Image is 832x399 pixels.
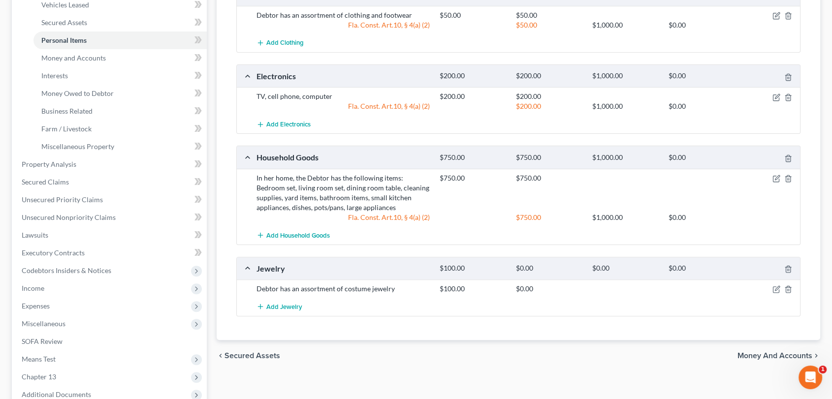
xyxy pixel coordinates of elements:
[266,231,330,239] span: Add Household Goods
[256,115,311,133] button: Add Electronics
[22,178,69,186] span: Secured Claims
[511,173,587,183] div: $750.00
[41,0,89,9] span: Vehicles Leased
[587,264,664,273] div: $0.00
[664,101,740,111] div: $0.00
[587,153,664,162] div: $1,000.00
[256,226,330,245] button: Add Household Goods
[22,213,116,221] span: Unsecured Nonpriority Claims
[14,209,207,226] a: Unsecured Nonpriority Claims
[664,20,740,30] div: $0.00
[587,20,664,30] div: $1,000.00
[22,248,85,257] span: Executory Contracts
[266,303,302,311] span: Add Jewelry
[252,213,435,222] div: Fla. Const. Art.10, § 4(a) (2)
[22,390,91,399] span: Additional Documents
[22,302,50,310] span: Expenses
[435,71,511,81] div: $200.00
[33,120,207,138] a: Farm / Livestock
[252,284,435,294] div: Debtor has an assortment of costume jewelry
[266,39,304,47] span: Add Clothing
[435,173,511,183] div: $750.00
[819,366,827,373] span: 1
[33,14,207,31] a: Secured Assets
[511,264,587,273] div: $0.00
[511,213,587,222] div: $750.00
[252,152,435,162] div: Household Goods
[252,263,435,274] div: Jewelry
[587,71,664,81] div: $1,000.00
[41,142,114,151] span: Miscellaneous Property
[33,138,207,155] a: Miscellaneous Property
[266,121,311,128] span: Add Electronics
[435,284,511,294] div: $100.00
[14,191,207,209] a: Unsecured Priority Claims
[252,10,435,20] div: Debtor has an assortment of clothing and footwear
[664,213,740,222] div: $0.00
[435,10,511,20] div: $50.00
[33,102,207,120] a: Business Related
[22,195,103,204] span: Unsecured Priority Claims
[511,71,587,81] div: $200.00
[33,49,207,67] a: Money and Accounts
[41,18,87,27] span: Secured Assets
[664,71,740,81] div: $0.00
[252,20,435,30] div: Fla. Const. Art.10, § 4(a) (2)
[435,92,511,101] div: $200.00
[812,352,820,360] i: chevron_right
[252,101,435,111] div: Fla. Const. Art.10, § 4(a) (2)
[252,92,435,101] div: TV, cell phone, computer
[435,153,511,162] div: $750.00
[587,213,664,222] div: $1,000.00
[511,153,587,162] div: $750.00
[22,372,56,381] span: Chapter 13
[22,337,63,345] span: SOFA Review
[41,89,114,97] span: Money Owed to Debtor
[435,264,511,273] div: $100.00
[22,231,48,239] span: Lawsuits
[664,153,740,162] div: $0.00
[22,319,65,328] span: Miscellaneous
[14,333,207,350] a: SOFA Review
[41,54,106,62] span: Money and Accounts
[511,92,587,101] div: $200.00
[33,67,207,85] a: Interests
[14,226,207,244] a: Lawsuits
[511,284,587,294] div: $0.00
[22,284,44,292] span: Income
[14,155,207,173] a: Property Analysis
[256,34,304,52] button: Add Clothing
[252,71,435,81] div: Electronics
[14,173,207,191] a: Secured Claims
[33,31,207,49] a: Personal Items
[41,107,93,115] span: Business Related
[256,298,302,316] button: Add Jewelry
[664,264,740,273] div: $0.00
[41,36,87,44] span: Personal Items
[41,124,92,133] span: Farm / Livestock
[217,352,224,360] i: chevron_left
[224,352,280,360] span: Secured Assets
[33,85,207,102] a: Money Owed to Debtor
[587,101,664,111] div: $1,000.00
[22,355,56,363] span: Means Test
[737,352,820,360] button: Money and Accounts chevron_right
[511,20,587,30] div: $50.00
[217,352,280,360] button: chevron_left Secured Assets
[511,10,587,20] div: $50.00
[22,160,76,168] span: Property Analysis
[14,244,207,262] a: Executory Contracts
[799,366,822,389] iframe: Intercom live chat
[737,352,812,360] span: Money and Accounts
[22,266,111,275] span: Codebtors Insiders & Notices
[41,71,68,80] span: Interests
[511,101,587,111] div: $200.00
[252,173,435,213] div: In her home, the Debtor has the following items: Bedroom set, living room set, dining room table,...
